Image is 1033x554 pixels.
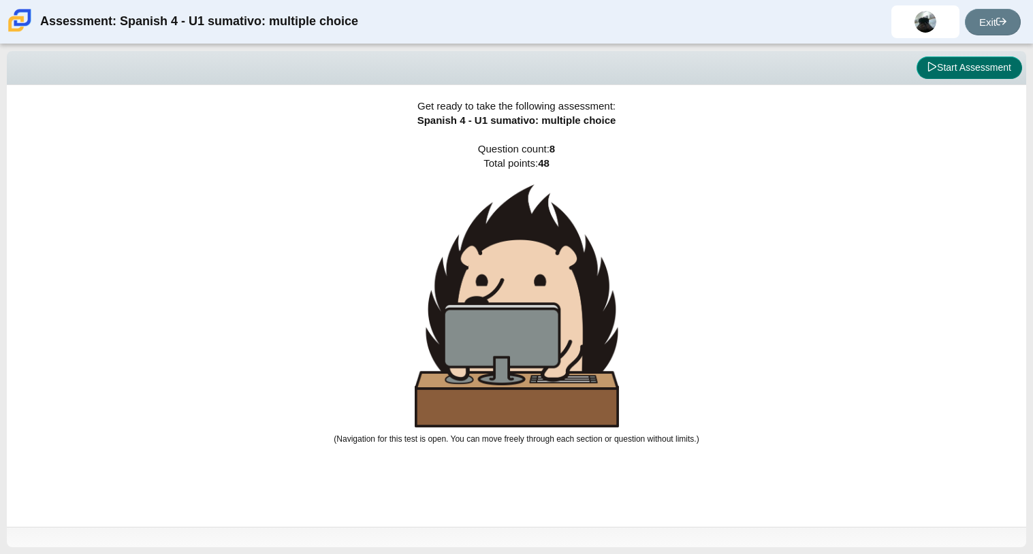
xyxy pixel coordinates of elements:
button: Start Assessment [917,56,1022,80]
small: (Navigation for this test is open. You can move freely through each section or question without l... [334,434,699,444]
a: Carmen School of Science & Technology [5,25,34,37]
a: Exit [965,9,1021,35]
img: Carmen School of Science & Technology [5,6,34,35]
b: 8 [550,143,555,154]
b: 48 [538,157,550,169]
img: hedgehog-behind-computer-large.png [415,184,619,427]
img: xavier.ortizgonzal.aYaqqM [915,11,936,33]
div: Assessment: Spanish 4 - U1 sumativo: multiple choice [40,5,358,38]
span: Spanish 4 - U1 sumativo: multiple choice [417,114,616,126]
span: Get ready to take the following assessment: [417,100,616,112]
span: Question count: Total points: [334,143,699,444]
